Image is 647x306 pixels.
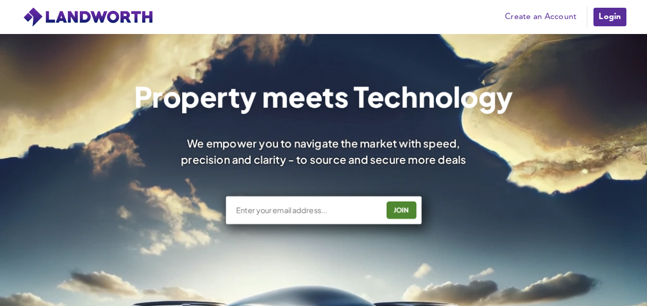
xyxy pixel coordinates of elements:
button: JOIN [386,201,416,219]
a: Create an Account [500,9,582,25]
div: We empower you to navigate the market with speed, precision and clarity - to source and secure mo... [167,135,480,167]
a: Login [592,7,627,27]
div: JOIN [389,202,413,218]
input: Enter your email address... [235,205,378,215]
h1: Property meets Technology [134,82,513,110]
